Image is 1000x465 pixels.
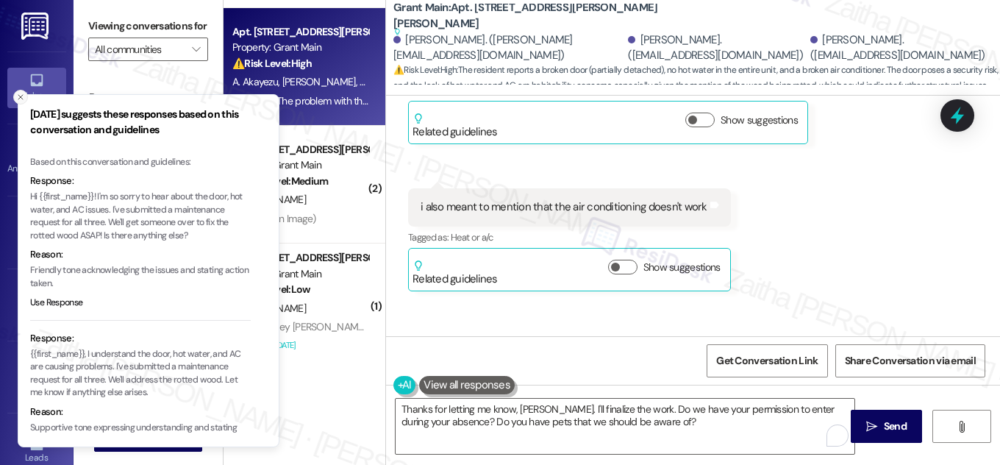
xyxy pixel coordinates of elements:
div: Property: Grant Main [232,40,368,55]
div: Apt. [STREET_ADDRESS][PERSON_NAME][PERSON_NAME] [232,142,368,157]
strong: ⚠️ Risk Level: High [232,57,312,70]
div: Apt. [STREET_ADDRESS][PERSON_NAME] [232,250,368,266]
input: All communities [95,38,185,61]
span: [PERSON_NAME] [232,302,306,315]
a: Insights • [7,285,66,324]
div: 1:04 PM: (An Image) [232,212,316,225]
textarea: To enrich screen reader interactions, please activate Accessibility in Grammarly extension settings [396,399,854,454]
div: Tagged as: [408,227,731,248]
label: Show suggestions [643,260,721,275]
button: Close toast [13,90,28,104]
strong: 🔧 Risk Level: Medium [232,174,328,188]
label: Viewing conversations for [88,15,208,38]
button: Share Conversation via email [835,344,985,377]
label: Show suggestions [721,113,798,128]
button: Get Conversation Link [707,344,827,377]
div: Apt. [STREET_ADDRESS][PERSON_NAME][PERSON_NAME] [232,24,368,40]
a: Site Visit • [7,213,66,252]
span: : The resident reports a broken door (partially detached), no hot water in the entire unit, and a... [393,63,1000,94]
div: Response: [30,331,251,346]
div: i also meant to mention that the air conditioning doesn't work [421,199,707,215]
i:  [866,421,877,433]
span: [PERSON_NAME] [282,75,360,88]
span: Get Conversation Link [716,353,818,369]
button: Use Response [30,297,83,310]
p: {{first_name}}, I understand the door, hot water, and AC are causing problems. I've submitted a m... [30,348,251,400]
img: ResiDesk Logo [21,13,51,40]
span: Send [884,419,907,434]
div: [PERSON_NAME]. ([EMAIL_ADDRESS][DOMAIN_NAME]) [628,32,807,64]
div: Property: Grant Main [232,266,368,282]
div: Related guidelines [413,113,498,140]
h3: [DATE] suggests these responses based on this conversation and guidelines [30,107,251,138]
span: [PERSON_NAME] [232,193,306,206]
div: Response: [30,174,251,188]
div: Reason: [30,247,251,262]
strong: ⚠️ Risk Level: High [393,64,457,76]
div: [PERSON_NAME]. ([PERSON_NAME][EMAIL_ADDRESS][DOMAIN_NAME]) [393,32,624,64]
p: Hi {{first_name}}! I'm so sorry to hear about the door, hot water, and AC issues. I've submitted ... [30,191,251,242]
p: Supportive tone expressing understanding and stating action taken. [30,422,251,447]
a: Inbox [7,68,66,107]
div: Based on this conversation and guidelines: [30,156,251,169]
span: A. Akayezu [232,75,282,88]
div: Reason: [30,405,251,419]
div: Related guidelines [413,260,498,287]
a: Buildings [7,357,66,397]
i:  [192,43,200,55]
p: Friendly tone acknowledging the issues and stating action taken. [30,264,251,290]
i:  [956,421,967,433]
strong: 💡 Risk Level: Low [232,283,310,296]
span: Share Conversation via email [845,353,976,369]
div: Property: Grant Main [232,157,368,173]
div: Archived on [DATE] [231,336,370,355]
button: Send [851,410,922,443]
div: [PERSON_NAME]. ([EMAIL_ADDRESS][DOMAIN_NAME]) [810,32,989,64]
span: Heat or a/c [451,231,493,244]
